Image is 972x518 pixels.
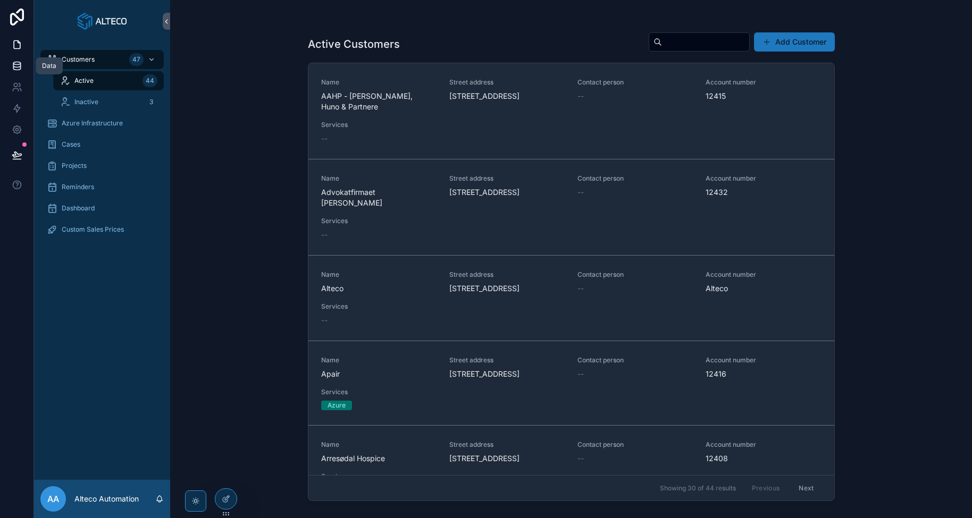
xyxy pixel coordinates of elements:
[40,156,164,175] a: Projects
[62,140,80,149] span: Cases
[40,50,164,69] a: Customers47
[449,356,565,364] span: Street address
[577,187,584,198] span: --
[577,440,693,449] span: Contact person
[321,121,822,129] span: Services
[791,480,821,496] button: Next
[47,492,59,505] span: AA
[577,453,584,464] span: --
[449,174,565,183] span: Street address
[78,13,127,30] img: App logo
[34,43,170,253] div: scrollable content
[321,302,822,311] span: Services
[321,217,822,225] span: Services
[706,283,821,294] span: Alteco
[321,440,437,449] span: Name
[40,135,164,154] a: Cases
[321,187,437,208] span: Advokatfirmaet [PERSON_NAME]
[74,98,98,106] span: Inactive
[706,91,821,101] span: 12415
[660,484,736,492] span: Showing 30 of 44 results
[449,187,565,198] span: [STREET_ADDRESS]
[449,283,565,294] span: [STREET_ADDRESS]
[321,388,822,396] span: Services
[308,37,400,52] h1: Active Customers
[706,356,821,364] span: Account number
[74,77,94,85] span: Active
[40,114,164,133] a: Azure Infrastructure
[706,78,821,87] span: Account number
[577,369,584,379] span: --
[449,440,565,449] span: Street address
[321,315,328,326] span: --
[321,230,328,240] span: --
[129,53,144,66] div: 47
[321,283,437,294] span: Alteco
[577,283,584,294] span: --
[449,91,565,101] span: [STREET_ADDRESS]
[62,183,94,191] span: Reminders
[706,174,821,183] span: Account number
[40,220,164,239] a: Custom Sales Prices
[40,177,164,197] a: Reminders
[577,356,693,364] span: Contact person
[706,440,821,449] span: Account number
[321,356,437,364] span: Name
[62,162,87,170] span: Projects
[308,159,834,256] a: NameAdvokatfirmaet [PERSON_NAME]Street address[STREET_ADDRESS]Contact person--Account number12432...
[449,270,565,279] span: Street address
[706,187,821,198] span: 12432
[706,270,821,279] span: Account number
[321,472,822,481] span: Services
[308,426,834,510] a: NameArresødal HospiceStreet address[STREET_ADDRESS]Contact person--Account number12408ServicesAzure
[577,270,693,279] span: Contact person
[449,369,565,379] span: [STREET_ADDRESS]
[40,199,164,218] a: Dashboard
[577,91,584,101] span: --
[577,174,693,183] span: Contact person
[577,78,693,87] span: Contact person
[143,74,157,87] div: 44
[53,92,164,112] a: Inactive3
[62,204,95,213] span: Dashboard
[74,494,139,504] p: Alteco Automation
[706,369,821,379] span: 12416
[145,96,157,108] div: 3
[321,369,437,379] span: Apair
[53,71,164,90] a: Active44
[308,341,834,426] a: NameApairStreet address[STREET_ADDRESS]Contact person--Account number12416ServicesAzure
[62,225,124,234] span: Custom Sales Prices
[62,55,95,64] span: Customers
[328,401,346,410] div: Azure
[706,453,821,464] span: 12408
[449,78,565,87] span: Street address
[321,133,328,144] span: --
[321,91,437,112] span: AAHP - [PERSON_NAME], Huno & Partnere
[308,256,834,341] a: NameAltecoStreet address[STREET_ADDRESS]Contact person--Account numberAltecoServices--
[321,453,437,464] span: Arresødal Hospice
[449,453,565,464] span: [STREET_ADDRESS]
[321,270,437,279] span: Name
[321,78,437,87] span: Name
[754,32,835,52] button: Add Customer
[42,62,56,70] div: Data
[308,63,834,159] a: NameAAHP - [PERSON_NAME], Huno & PartnereStreet address[STREET_ADDRESS]Contact person--Account nu...
[62,119,123,128] span: Azure Infrastructure
[321,174,437,183] span: Name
